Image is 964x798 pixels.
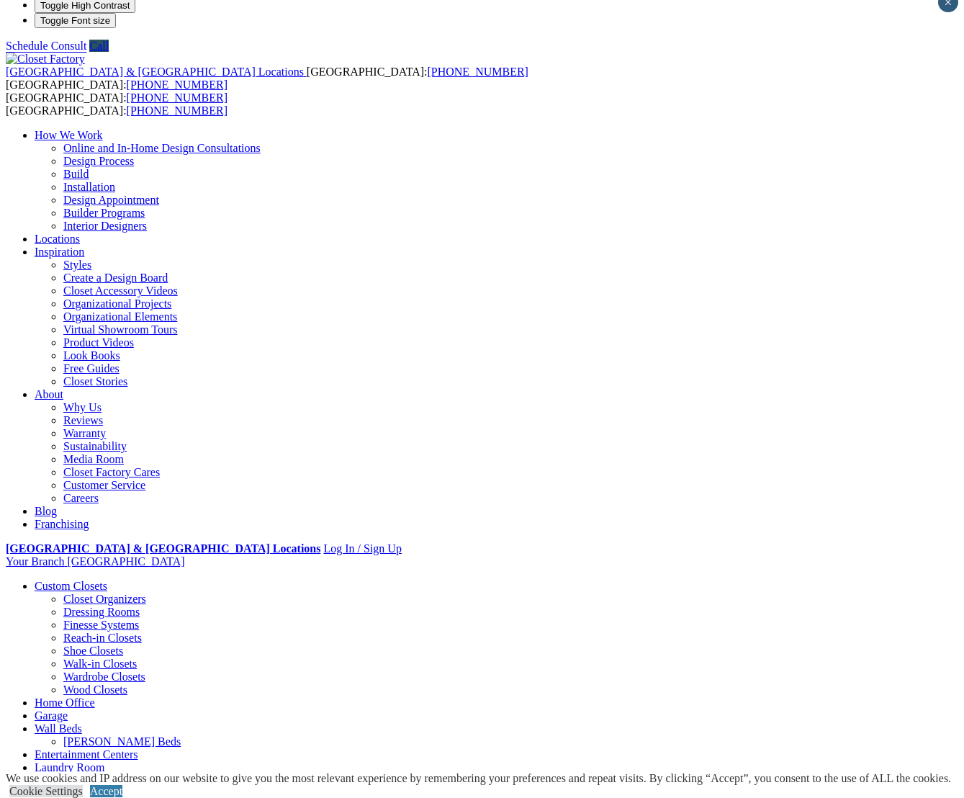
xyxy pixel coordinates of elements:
[35,696,95,709] a: Home Office
[63,284,178,297] a: Closet Accessory Videos
[427,66,528,78] a: [PHONE_NUMBER]
[35,748,138,761] a: Entertainment Centers
[35,580,107,592] a: Custom Closets
[127,91,228,104] a: [PHONE_NUMBER]
[63,207,145,219] a: Builder Programs
[63,168,89,180] a: Build
[6,555,185,568] a: Your Branch [GEOGRAPHIC_DATA]
[127,104,228,117] a: [PHONE_NUMBER]
[63,632,142,644] a: Reach-in Closets
[63,619,139,631] a: Finesse Systems
[89,40,109,52] a: Call
[63,466,160,478] a: Closet Factory Cares
[90,785,122,797] a: Accept
[63,362,120,375] a: Free Guides
[63,259,91,271] a: Styles
[63,194,159,206] a: Design Appointment
[67,555,184,568] span: [GEOGRAPHIC_DATA]
[63,323,178,336] a: Virtual Showroom Tours
[6,542,320,555] a: [GEOGRAPHIC_DATA] & [GEOGRAPHIC_DATA] Locations
[63,155,134,167] a: Design Process
[63,427,106,439] a: Warranty
[63,297,171,310] a: Organizational Projects
[127,79,228,91] a: [PHONE_NUMBER]
[63,645,123,657] a: Shoe Closets
[63,683,127,696] a: Wood Closets
[35,709,68,722] a: Garage
[35,246,84,258] a: Inspiration
[63,658,137,670] a: Walk-in Closets
[63,349,120,362] a: Look Books
[6,53,85,66] img: Closet Factory
[63,272,168,284] a: Create a Design Board
[323,542,401,555] a: Log In / Sign Up
[63,440,127,452] a: Sustainability
[63,375,127,387] a: Closet Stories
[63,181,115,193] a: Installation
[63,401,102,413] a: Why Us
[63,735,181,748] a: [PERSON_NAME] Beds
[63,142,261,154] a: Online and In-Home Design Consultations
[63,479,145,491] a: Customer Service
[35,722,82,735] a: Wall Beds
[35,388,63,400] a: About
[63,492,99,504] a: Careers
[6,66,528,91] span: [GEOGRAPHIC_DATA]: [GEOGRAPHIC_DATA]:
[6,772,951,785] div: We use cookies and IP address on our website to give you the most relevant experience by remember...
[35,129,103,141] a: How We Work
[35,505,57,517] a: Blog
[63,453,124,465] a: Media Room
[6,66,304,78] span: [GEOGRAPHIC_DATA] & [GEOGRAPHIC_DATA] Locations
[63,336,134,349] a: Product Videos
[6,66,307,78] a: [GEOGRAPHIC_DATA] & [GEOGRAPHIC_DATA] Locations
[63,310,177,323] a: Organizational Elements
[9,785,83,797] a: Cookie Settings
[40,15,110,26] span: Toggle Font size
[63,220,147,232] a: Interior Designers
[63,606,140,618] a: Dressing Rooms
[6,40,86,52] a: Schedule Consult
[6,91,228,117] span: [GEOGRAPHIC_DATA]: [GEOGRAPHIC_DATA]:
[63,671,145,683] a: Wardrobe Closets
[63,414,103,426] a: Reviews
[35,761,104,774] a: Laundry Room
[35,233,80,245] a: Locations
[6,555,64,568] span: Your Branch
[35,13,116,28] button: Toggle Font size
[35,518,89,530] a: Franchising
[63,593,146,605] a: Closet Organizers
